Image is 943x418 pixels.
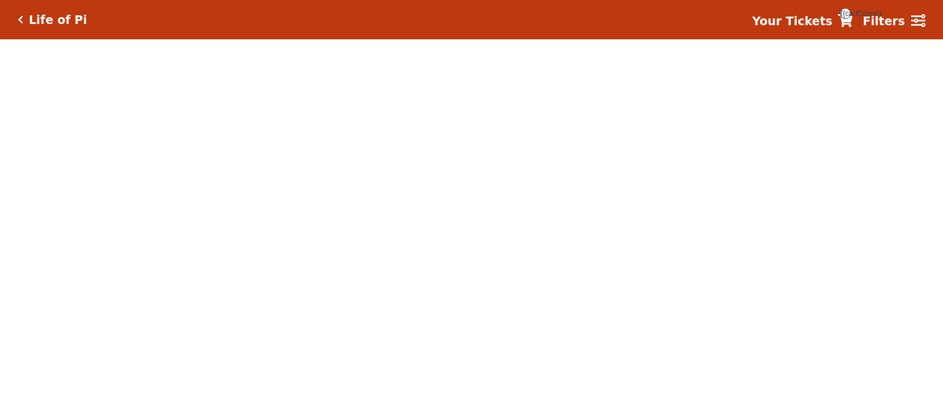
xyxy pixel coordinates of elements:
[29,13,87,27] h5: Life of Pi
[863,12,925,30] a: Filters
[752,14,832,28] strong: Your Tickets
[840,8,851,19] span: {{cartCount}}
[863,14,905,28] strong: Filters
[752,12,853,30] a: Your Tickets {{cartCount}}
[18,15,23,24] a: Click here to go back to filters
